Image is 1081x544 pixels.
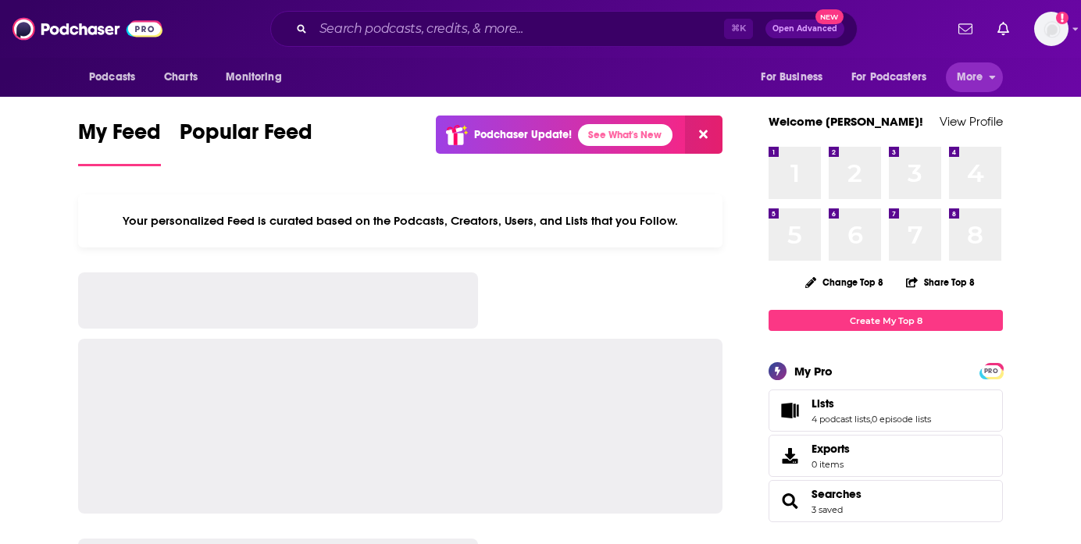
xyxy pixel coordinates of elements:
[774,490,805,512] a: Searches
[769,435,1003,477] a: Exports
[991,16,1015,42] a: Show notifications dropdown
[982,364,1001,376] a: PRO
[841,62,949,92] button: open menu
[812,396,834,411] span: Lists
[78,119,161,155] span: My Feed
[154,62,207,92] a: Charts
[1034,12,1069,46] span: Logged in as JDulin
[812,396,931,411] a: Lists
[774,445,805,467] span: Exports
[812,442,850,456] span: Exports
[164,66,198,88] span: Charts
[313,16,724,41] input: Search podcasts, credits, & more...
[724,19,753,39] span: ⌘ K
[957,66,983,88] span: More
[812,414,870,425] a: 4 podcast lists
[870,414,872,425] span: ,
[78,194,722,247] div: Your personalized Feed is curated based on the Podcasts, Creators, Users, and Lists that you Follow.
[796,272,893,292] button: Change Top 8
[474,128,572,141] p: Podchaser Update!
[750,62,842,92] button: open menu
[812,459,850,470] span: 0 items
[180,119,312,166] a: Popular Feed
[851,66,926,88] span: For Podcasters
[769,480,1003,522] span: Searches
[215,62,301,92] button: open menu
[952,16,979,42] a: Show notifications dropdown
[12,14,162,44] img: Podchaser - Follow, Share and Rate Podcasts
[578,124,673,146] a: See What's New
[765,20,844,38] button: Open AdvancedNew
[769,114,923,129] a: Welcome [PERSON_NAME]!
[815,9,844,24] span: New
[772,25,837,33] span: Open Advanced
[812,487,862,501] a: Searches
[769,310,1003,331] a: Create My Top 8
[761,66,822,88] span: For Business
[1056,12,1069,24] svg: Add a profile image
[812,504,843,515] a: 3 saved
[1034,12,1069,46] img: User Profile
[905,267,976,297] button: Share Top 8
[1034,12,1069,46] button: Show profile menu
[982,365,1001,377] span: PRO
[270,11,858,47] div: Search podcasts, credits, & more...
[940,114,1003,129] a: View Profile
[78,119,161,166] a: My Feed
[226,66,281,88] span: Monitoring
[872,414,931,425] a: 0 episode lists
[89,66,135,88] span: Podcasts
[794,364,833,379] div: My Pro
[769,389,1003,432] span: Lists
[774,400,805,421] a: Lists
[78,62,155,92] button: open menu
[180,119,312,155] span: Popular Feed
[946,62,1003,92] button: open menu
